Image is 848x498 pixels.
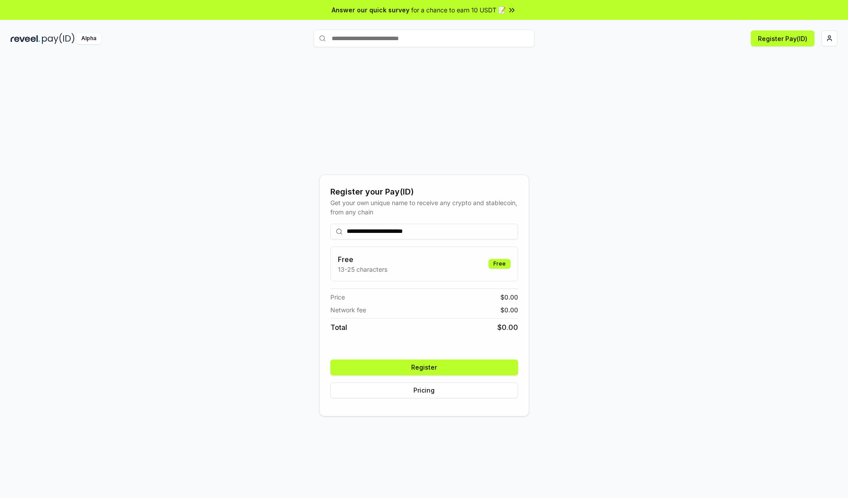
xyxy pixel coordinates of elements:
[751,30,814,46] button: Register Pay(ID)
[330,292,345,302] span: Price
[497,322,518,333] span: $ 0.00
[330,359,518,375] button: Register
[500,292,518,302] span: $ 0.00
[330,186,518,198] div: Register your Pay(ID)
[330,198,518,217] div: Get your own unique name to receive any crypto and stablecoin, from any chain
[42,33,75,44] img: pay_id
[330,382,518,398] button: Pricing
[330,322,347,333] span: Total
[338,254,387,265] h3: Free
[488,259,511,269] div: Free
[332,5,409,15] span: Answer our quick survey
[11,33,40,44] img: reveel_dark
[338,265,387,274] p: 13-25 characters
[76,33,101,44] div: Alpha
[411,5,506,15] span: for a chance to earn 10 USDT 📝
[330,305,366,315] span: Network fee
[500,305,518,315] span: $ 0.00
